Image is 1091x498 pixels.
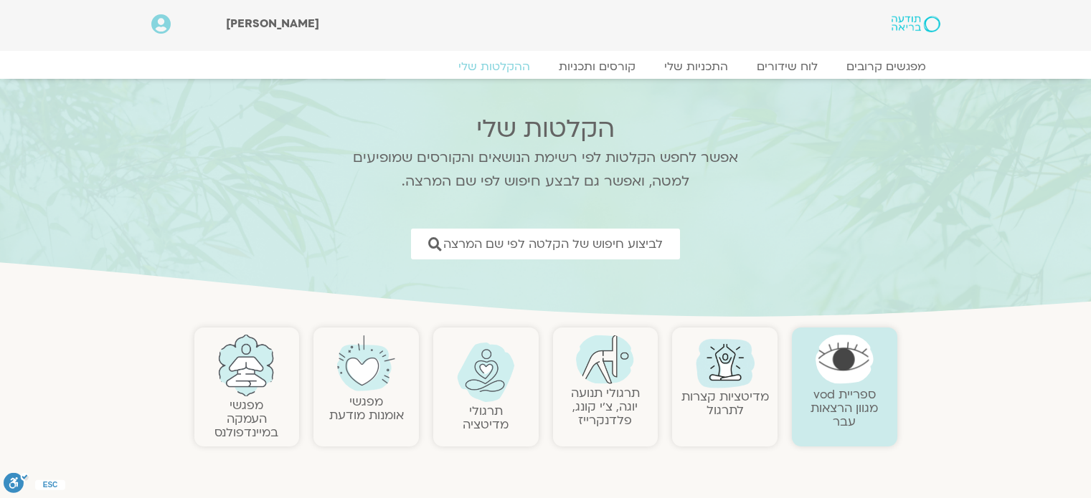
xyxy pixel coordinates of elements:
[411,229,680,259] a: לביצוע חיפוש של הקלטה לפי שם המרצה
[214,397,278,441] a: מפגשיהעמקה במיינדפולנס
[443,237,663,251] span: לביצוע חיפוש של הקלטה לפי שם המרצה
[329,393,404,423] a: מפגשיאומנות מודעת
[832,59,940,74] a: מפגשים קרובים
[334,146,757,193] p: אפשר לחפש הקלטות לפי רשימת הנושאים והקורסים שמופיעים למטה, ואפשר גם לבצע חיפוש לפי שם המרצה.
[334,115,757,143] h2: הקלטות שלי
[742,59,832,74] a: לוח שידורים
[650,59,742,74] a: התכניות שלי
[811,386,878,430] a: ספריית vodמגוון הרצאות עבר
[226,16,319,32] span: [PERSON_NAME]
[463,403,509,433] a: תרגולימדיטציה
[571,385,640,428] a: תרגולי תנועהיוגה, צ׳י קונג, פלדנקרייז
[151,59,940,74] nav: Menu
[444,59,544,74] a: ההקלטות שלי
[681,388,769,418] a: מדיטציות קצרות לתרגול
[544,59,650,74] a: קורסים ותכניות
